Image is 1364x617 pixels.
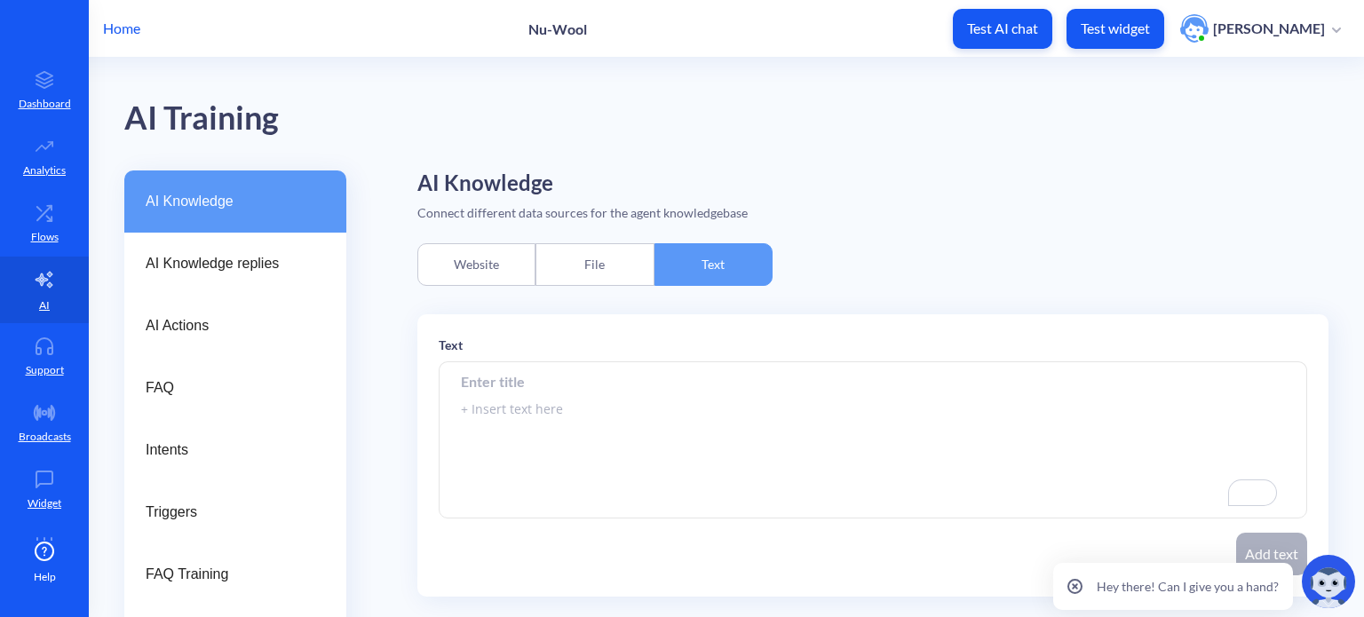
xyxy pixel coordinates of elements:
[528,20,587,37] p: Nu-Wool
[1213,19,1325,38] p: [PERSON_NAME]
[34,569,56,585] span: Help
[146,564,311,585] span: FAQ Training
[124,170,346,233] a: AI Knowledge
[39,297,50,313] p: AI
[124,295,346,357] a: AI Actions
[103,18,140,39] p: Home
[124,481,346,543] a: Triggers
[146,253,311,274] span: AI Knowledge replies
[146,439,311,461] span: Intents
[417,243,535,286] div: Website
[1081,20,1150,37] p: Test widget
[124,357,346,419] a: FAQ
[23,162,66,178] p: Analytics
[1302,555,1355,608] img: copilot-icon.svg
[967,20,1038,37] p: Test AI chat
[124,419,346,481] a: Intents
[953,9,1052,49] button: Test AI chat
[1067,9,1164,49] button: Test widget
[417,203,1328,222] div: Connect different data sources for the agent knowledgebase
[146,191,311,212] span: AI Knowledge
[439,361,1307,401] input: Enter title
[1097,577,1279,596] p: Hey there! Can I give you a hand?
[31,229,59,245] p: Flows
[124,233,346,295] a: AI Knowledge replies
[439,362,1307,518] textarea: To enrich screen reader interactions, please activate Accessibility in Grammarly extension settings
[124,93,279,144] div: AI Training
[439,336,1307,354] p: Text
[124,543,346,605] a: FAQ Training
[1171,12,1350,44] button: user photo[PERSON_NAME]
[654,243,773,286] div: Text
[146,502,311,523] span: Triggers
[535,243,654,286] div: File
[417,170,1328,196] h2: AI Knowledge
[28,495,61,511] p: Widget
[19,429,71,445] p: Broadcasts
[1180,14,1209,43] img: user photo
[26,362,64,378] p: Support
[19,96,71,112] p: Dashboard
[146,377,311,399] span: FAQ
[146,315,311,336] span: AI Actions
[1236,533,1307,575] button: Add text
